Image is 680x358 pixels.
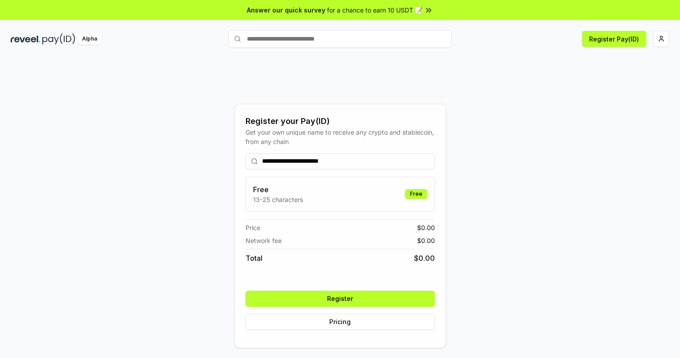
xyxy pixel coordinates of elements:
[246,115,435,128] div: Register your Pay(ID)
[42,33,75,45] img: pay_id
[253,184,303,195] h3: Free
[405,189,427,199] div: Free
[327,5,422,15] span: for a chance to earn 10 USDT 📝
[417,223,435,232] span: $ 0.00
[11,33,41,45] img: reveel_dark
[246,253,262,263] span: Total
[246,291,435,307] button: Register
[246,314,435,330] button: Pricing
[417,236,435,245] span: $ 0.00
[246,236,282,245] span: Network fee
[247,5,325,15] span: Answer our quick survey
[246,128,435,146] div: Get your own unique name to receive any crypto and stablecoin, from any chain
[414,253,435,263] span: $ 0.00
[246,223,260,232] span: Price
[77,33,102,45] div: Alpha
[253,195,303,204] p: 13-25 characters
[582,31,646,47] button: Register Pay(ID)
